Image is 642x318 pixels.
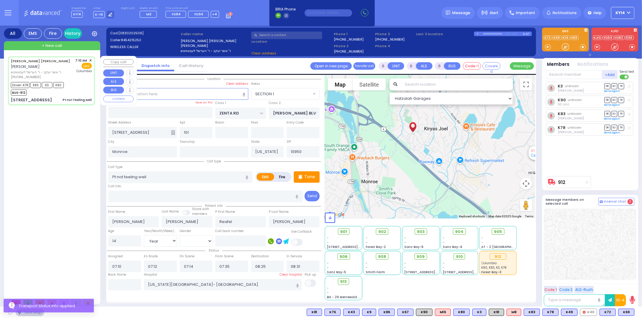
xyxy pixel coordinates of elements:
[108,272,126,277] label: Back Home
[404,236,406,240] span: -
[310,62,352,70] a: Open in new page
[24,9,64,17] img: Logo
[614,35,625,40] a: FD82
[618,83,624,89] span: TR
[44,28,62,39] div: Fire
[71,7,86,10] label: Dispatcher
[137,63,174,69] a: Dispatch info
[366,240,368,245] span: -
[352,78,386,90] button: Show satellite imagery
[611,7,634,19] button: KY14
[574,286,594,293] button: ALS-Rush
[257,173,274,181] label: EMS
[180,254,194,259] label: On Scene
[82,63,92,69] span: EMS
[604,200,626,204] span: Internal Chat
[452,10,470,16] span: Message
[611,83,617,89] span: SO
[343,309,360,316] div: K43
[558,130,584,134] span: Chaim Brach
[11,82,29,88] span: Driver-K78
[326,211,346,219] a: Open this area in Google Maps (opens a new window)
[251,39,332,44] label: Location
[275,7,296,12] span: BRIA Phone
[472,309,486,316] div: BLS
[618,111,624,117] span: TR
[162,209,179,214] label: Last Name
[11,70,73,75] span: ר' אשר יעקב - ר' הערשל לעבאוויטש
[544,35,552,40] a: K72
[531,153,563,157] a: Calculate distance
[255,91,274,97] span: SECTION 1
[110,31,179,36] label: Cad:
[11,64,40,69] span: [PERSON_NAME]
[251,139,259,144] label: State
[463,62,481,70] button: Code-1
[546,70,602,79] input: Search member
[202,203,226,208] span: Patient info
[366,270,385,274] span: Smith Farm
[287,120,304,125] label: Entry Code
[443,245,462,249] span: Sanz Bay-4
[618,97,624,103] span: TR
[618,309,634,316] div: K69
[366,261,368,265] span: -
[64,28,82,39] a: History
[180,229,191,234] label: Gender
[334,49,364,54] label: [PHONE_NUMBER]
[542,30,589,34] label: EMS
[11,75,41,79] span: [PHONE_NUMBER]
[212,12,217,17] span: +4
[93,11,105,18] span: K-14
[604,97,610,103] span: DR
[620,69,634,74] span: Send text
[472,309,486,316] div: K3
[580,309,597,316] div: K40
[494,229,502,235] span: 905
[108,209,126,214] label: First Name
[146,12,151,17] span: M3
[618,125,624,130] span: TR
[327,270,346,274] span: Sanz Bay-5
[444,62,461,70] button: BUS
[280,272,302,277] label: Clear hospital
[353,62,375,70] button: Transfer call
[443,270,500,274] span: [STREET_ADDRESS][PERSON_NAME]
[181,32,249,37] label: Caller name
[108,165,123,170] label: Call Type
[108,120,132,125] label: Street Address
[118,31,144,35] span: [0830202506]
[343,309,360,316] div: BLS
[304,174,315,180] p: Tone
[558,88,584,93] span: Shlomo Schvimmer
[251,120,258,125] label: Floor
[110,44,179,50] label: WIRELESS CALLER
[516,10,535,16] span: Important
[181,48,249,54] label: ר' אשר יעקב - ר' הערשל לעבאוויטש
[274,173,291,181] label: Fire
[340,229,347,235] span: 901
[327,245,384,249] span: [STREET_ADDRESS][PERSON_NAME]
[443,240,445,245] span: -
[568,98,582,102] span: unknown
[108,88,248,99] input: Search location here
[204,77,224,81] span: Location
[482,240,483,245] span: -
[611,125,617,130] span: SO
[544,286,557,293] button: Code 1
[63,98,92,102] div: Pt not feeling well
[334,37,364,41] label: [PHONE_NUMBER]
[93,7,114,10] label: Lines
[558,102,569,107] span: 90 Unit
[404,270,461,274] span: [STREET_ADDRESS][PERSON_NAME]
[594,10,602,16] span: Help
[531,148,537,153] a: 912
[388,62,404,70] button: UNIT
[416,62,433,70] button: ALS
[144,279,302,290] input: Search hospital
[562,35,570,40] a: K14
[456,254,463,260] span: 910
[482,265,507,270] span: K90, K83, K3, K78
[417,229,425,235] span: 903
[103,78,124,85] button: ALS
